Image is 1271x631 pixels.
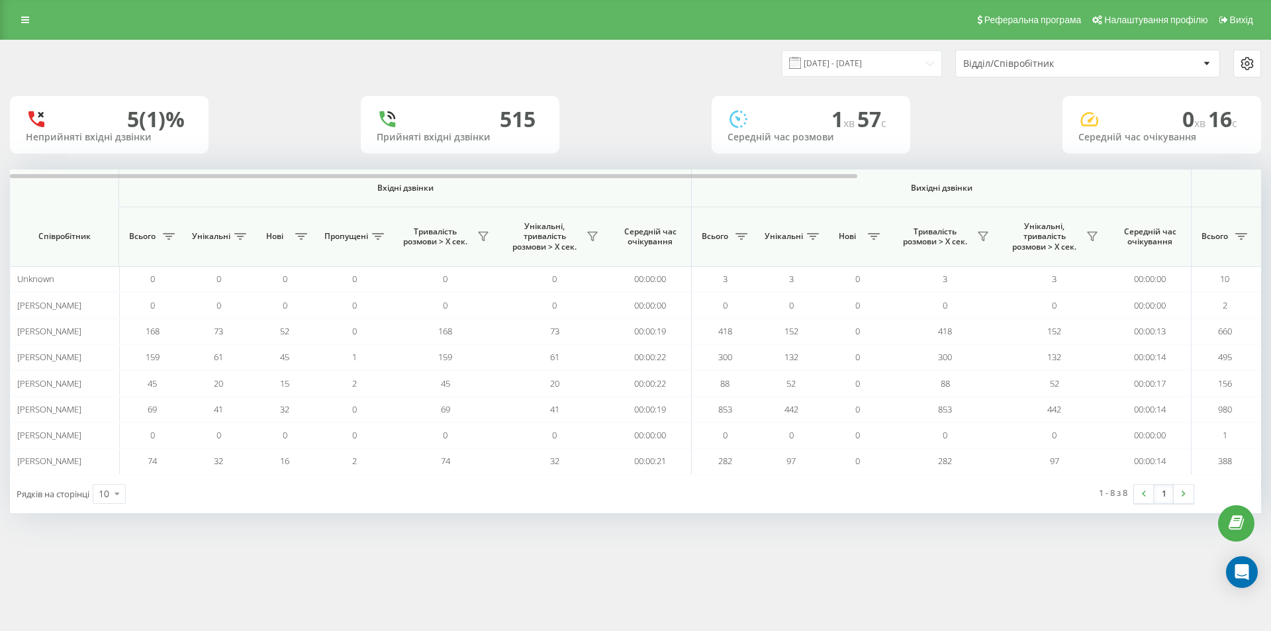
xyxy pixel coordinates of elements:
span: 0 [1182,105,1208,133]
span: 97 [786,455,796,467]
span: 0 [723,299,728,311]
span: 442 [784,403,798,415]
span: хв [1194,116,1208,130]
span: [PERSON_NAME] [17,403,81,415]
span: 20 [550,377,559,389]
span: 980 [1218,403,1232,415]
span: [PERSON_NAME] [17,299,81,311]
span: 0 [216,429,221,441]
span: 0 [283,429,287,441]
span: 0 [443,273,447,285]
span: Тривалість розмови > Х сек. [397,226,473,247]
td: 00:00:00 [1109,422,1192,448]
span: 0 [552,299,557,311]
div: Відділ/Співробітник [963,58,1121,70]
span: Тривалість розмови > Х сек. [897,226,973,247]
span: 0 [855,429,860,441]
span: 0 [443,299,447,311]
span: 152 [784,325,798,337]
span: Реферальна програма [984,15,1082,25]
span: 74 [441,455,450,467]
span: 0 [855,325,860,337]
span: Вхідні дзвінки [154,183,657,193]
span: 0 [855,403,860,415]
span: 300 [718,351,732,363]
td: 00:00:17 [1109,370,1192,396]
span: 0 [352,429,357,441]
span: 10 [1220,273,1229,285]
span: 282 [938,455,952,467]
span: 41 [214,403,223,415]
span: Унікальні [765,231,803,242]
span: 52 [786,377,796,389]
td: 00:00:21 [609,448,692,474]
span: 69 [148,403,157,415]
span: 0 [855,351,860,363]
span: 0 [1052,299,1057,311]
span: 41 [550,403,559,415]
span: 418 [938,325,952,337]
span: 0 [283,273,287,285]
span: 0 [283,299,287,311]
span: 0 [855,377,860,389]
span: 0 [723,429,728,441]
span: 0 [943,429,947,441]
span: 74 [148,455,157,467]
span: 73 [550,325,559,337]
span: 0 [855,273,860,285]
span: 0 [789,299,794,311]
span: хв [843,116,857,130]
span: 52 [280,325,289,337]
span: 88 [941,377,950,389]
span: [PERSON_NAME] [17,455,81,467]
span: Unknown [17,273,54,285]
span: 159 [146,351,160,363]
span: 57 [857,105,886,133]
span: 3 [789,273,794,285]
span: 88 [720,377,730,389]
span: Співробітник [21,231,107,242]
span: 69 [441,403,450,415]
span: 282 [718,455,732,467]
span: 15 [280,377,289,389]
td: 00:00:22 [609,344,692,370]
span: 0 [855,299,860,311]
td: 00:00:00 [1109,292,1192,318]
td: 00:00:14 [1109,344,1192,370]
span: Налаштування профілю [1104,15,1207,25]
div: 10 [99,487,109,501]
span: 152 [1047,325,1061,337]
span: Всього [1198,231,1231,242]
a: 1 [1154,485,1174,503]
td: 00:00:00 [609,292,692,318]
span: 45 [441,377,450,389]
span: Нові [831,231,864,242]
span: 32 [214,455,223,467]
span: [PERSON_NAME] [17,377,81,389]
span: 0 [150,429,155,441]
span: c [881,116,886,130]
span: 16 [280,455,289,467]
span: 45 [280,351,289,363]
span: Середній час очікування [1119,226,1181,247]
span: Унікальні, тривалість розмови > Х сек. [1006,221,1082,252]
span: 61 [214,351,223,363]
td: 00:00:19 [609,318,692,344]
span: 156 [1218,377,1232,389]
div: Середній час розмови [728,132,894,143]
td: 00:00:22 [609,370,692,396]
span: [PERSON_NAME] [17,429,81,441]
span: 0 [150,299,155,311]
span: Вихідні дзвінки [723,183,1160,193]
span: 1 [831,105,857,133]
span: 0 [552,429,557,441]
td: 00:00:00 [609,422,692,448]
span: Пропущені [324,231,368,242]
td: 00:00:14 [1109,397,1192,422]
span: 2 [352,455,357,467]
span: [PERSON_NAME] [17,325,81,337]
div: Неприйняті вхідні дзвінки [26,132,193,143]
span: 495 [1218,351,1232,363]
span: 16 [1208,105,1237,133]
span: Середній час очікування [619,226,681,247]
